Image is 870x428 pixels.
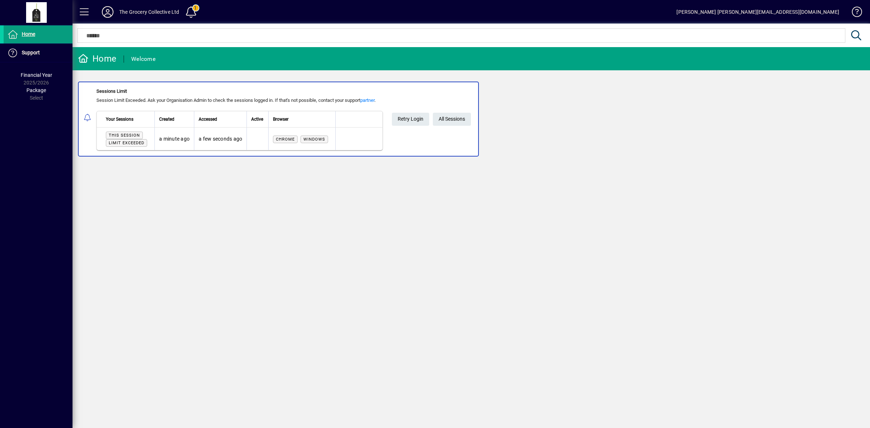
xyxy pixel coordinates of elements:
[131,53,156,65] div: Welcome
[276,137,295,142] span: Chrome
[439,113,465,125] span: All Sessions
[199,115,217,123] span: Accessed
[109,133,140,138] span: This session
[360,97,374,103] a: partner
[26,87,46,93] span: Package
[22,50,40,55] span: Support
[22,31,35,37] span: Home
[78,53,116,65] div: Home
[433,113,471,126] a: All Sessions
[273,115,289,123] span: Browser
[392,113,429,126] button: Retry Login
[846,1,861,25] a: Knowledge Base
[4,44,72,62] a: Support
[676,6,839,18] div: [PERSON_NAME] [PERSON_NAME][EMAIL_ADDRESS][DOMAIN_NAME]
[106,115,133,123] span: Your Sessions
[96,88,383,95] div: Sessions Limit
[96,97,383,104] div: Session Limit Exceeded. Ask your Organisation Admin to check the sessions logged in. If that's no...
[159,115,174,123] span: Created
[251,115,263,123] span: Active
[72,82,870,157] app-alert-notification-menu-item: Sessions Limit
[154,128,194,150] td: a minute ago
[96,5,119,18] button: Profile
[109,141,144,145] span: Limit exceeded
[21,72,52,78] span: Financial Year
[303,137,325,142] span: Windows
[119,6,179,18] div: The Grocery Collective Ltd
[398,113,423,125] span: Retry Login
[194,128,246,150] td: a few seconds ago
